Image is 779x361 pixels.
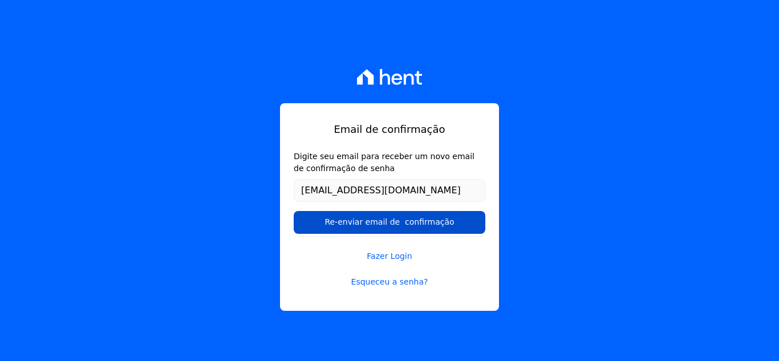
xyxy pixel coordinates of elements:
[294,236,485,262] a: Fazer Login
[294,276,485,288] a: Esqueceu a senha?
[294,211,485,234] input: Re-enviar email de confirmação
[294,121,485,137] h1: Email de confirmação
[294,151,485,175] label: Digite seu email para receber um novo email de confirmação de senha
[294,179,485,202] input: Email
